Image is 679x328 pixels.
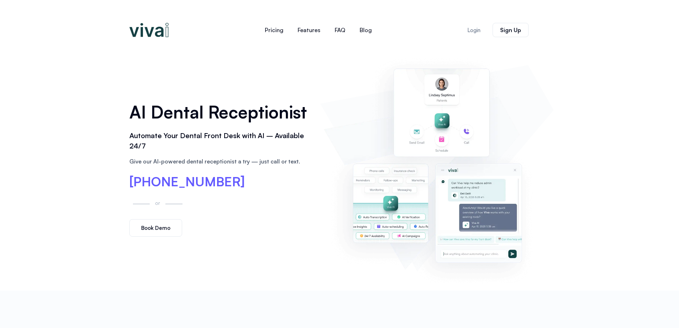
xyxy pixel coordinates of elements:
[493,23,529,37] a: Sign Up
[258,21,290,39] a: Pricing
[324,53,550,283] img: AI dental receptionist dashboard – virtual receptionist dental office
[129,175,245,188] a: [PHONE_NUMBER]
[129,219,182,237] a: Book Demo
[467,27,480,33] span: Login
[141,225,170,231] span: Book Demo
[500,27,521,33] span: Sign Up
[153,199,162,207] p: or
[459,23,489,37] a: Login
[290,21,328,39] a: Features
[129,100,313,125] h1: AI Dental Receptionist
[129,131,313,151] h2: Automate Your Dental Front Desk with AI – Available 24/7
[129,157,313,166] p: Give our AI-powered dental receptionist a try — just call or text.
[215,21,422,39] nav: Menu
[328,21,353,39] a: FAQ
[353,21,379,39] a: Blog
